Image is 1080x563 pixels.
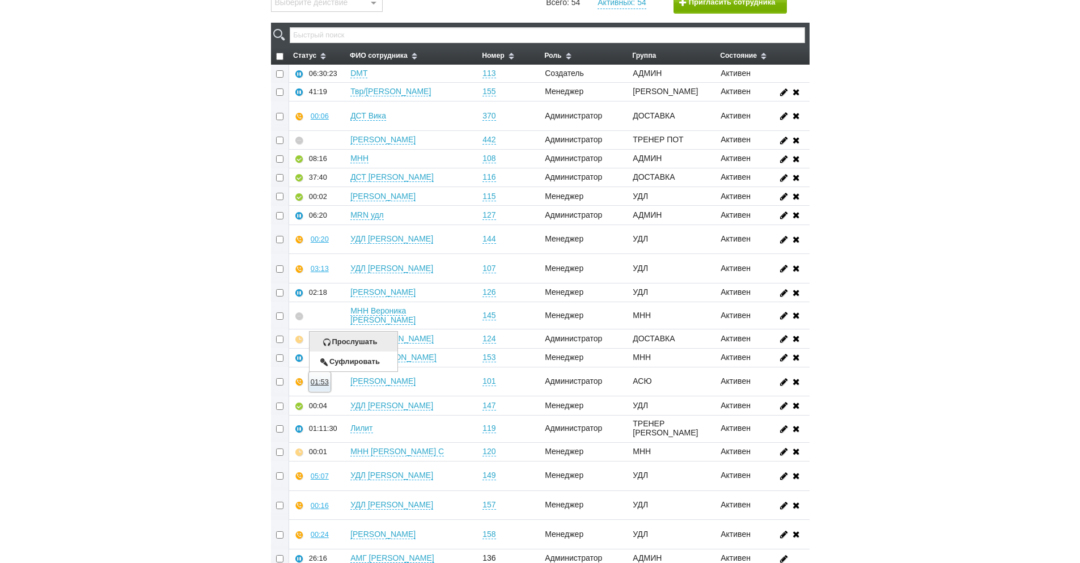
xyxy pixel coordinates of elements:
[310,352,397,371] button: Суфлировать
[311,378,329,386] div: 01:53
[350,447,444,456] a: МНН [PERSON_NAME] С
[633,234,648,243] span: УДЛ
[721,287,751,297] span: Активен
[721,471,751,480] span: Активен
[309,211,327,220] div: 06:20
[350,471,433,480] a: УДЛ [PERSON_NAME]
[721,530,751,539] span: Активен
[545,500,583,509] span: Менеджер
[482,311,495,320] a: 145
[545,287,583,297] span: Менеджер
[310,332,397,352] button: Прослушать
[482,334,495,344] a: 124
[482,69,495,78] a: 113
[482,447,495,456] a: 120
[350,500,433,510] a: УДЛ [PERSON_NAME]
[311,501,329,510] div: 00:16
[482,553,495,562] span: 136
[350,135,416,145] a: [PERSON_NAME]
[545,234,583,243] span: Менеджер
[721,553,751,562] span: Активен
[721,376,751,386] span: Активен
[482,500,495,510] a: 157
[545,192,583,201] span: Менеджер
[721,264,751,273] span: Активен
[633,135,683,144] span: ТРЕНЕР ПОТ
[633,471,648,480] span: УДЛ
[632,52,656,60] span: Группа
[721,87,751,96] span: Активен
[350,210,384,220] a: MRN удл
[545,530,583,539] span: Менеджер
[309,554,327,563] div: 26:16
[721,172,751,181] span: Активен
[633,311,651,320] span: МНН
[293,52,316,60] span: Статус
[309,192,327,201] div: 00:02
[545,210,602,219] span: Администратор
[311,264,329,273] div: 03:13
[721,69,751,78] span: Активен
[350,69,367,78] a: DMT
[721,424,751,433] span: Активен
[545,447,583,456] span: Менеджер
[633,192,648,201] span: УДЛ
[545,154,602,163] span: Администратор
[311,530,329,539] div: 00:24
[482,234,495,244] a: 144
[545,353,583,362] span: Менеджер
[633,111,675,120] span: ДОСТАВКА
[350,87,431,96] a: Твр/[PERSON_NAME]
[721,192,751,201] span: Активен
[482,530,495,539] a: 158
[309,524,331,544] button: 00:24
[350,287,416,297] a: [PERSON_NAME]
[633,172,675,181] span: ДОСТАВКА
[633,447,651,456] span: МНН
[350,154,369,163] a: МНН
[350,424,372,433] a: Лилит
[721,135,751,144] span: Активен
[309,466,331,486] button: 05:07
[633,401,648,410] span: УДЛ
[311,472,329,480] div: 05:07
[309,229,331,249] button: 00:20
[721,234,751,243] span: Активен
[721,447,751,456] span: Активен
[545,401,583,410] span: Менеджер
[309,259,331,278] button: 03:13
[350,234,433,244] a: УДЛ [PERSON_NAME]
[309,288,327,297] div: 02:18
[545,311,583,320] span: Менеджер
[545,376,602,386] span: Администратор
[350,264,433,273] a: УДЛ [PERSON_NAME]
[482,471,495,480] a: 149
[545,69,584,78] span: Создатель
[482,376,495,386] a: 101
[545,172,602,181] span: Администратор
[482,210,495,220] a: 127
[482,111,495,121] a: 370
[350,192,416,201] a: [PERSON_NAME]
[633,154,662,163] span: АДМИН
[290,27,804,43] input: Быстрый поиск
[309,496,331,515] button: 00:16
[633,87,698,96] span: [PERSON_NAME]
[350,306,416,325] a: МНН Вероника [PERSON_NAME]
[482,287,495,297] a: 126
[482,135,495,145] a: 442
[482,401,495,410] a: 147
[350,111,386,121] a: ДСТ Вика
[633,530,648,539] span: УДЛ
[633,210,662,219] span: АДМИН
[545,135,602,144] span: Администратор
[309,173,327,182] div: 37:40
[721,334,751,343] span: Активен
[721,111,751,120] span: Активен
[350,401,433,410] a: УДЛ [PERSON_NAME]
[633,553,662,562] span: АДМИН
[633,264,648,273] span: УДЛ
[545,334,602,343] span: Администратор
[721,353,751,362] span: Активен
[482,52,505,60] span: Номер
